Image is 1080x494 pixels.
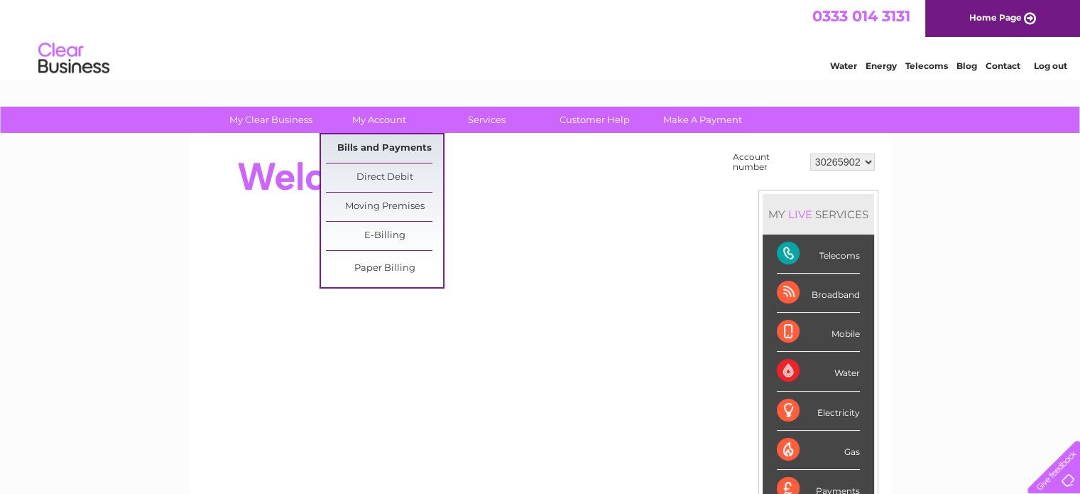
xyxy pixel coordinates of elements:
a: E-Billing [326,222,443,250]
div: Electricity [777,392,860,431]
a: Paper Billing [326,254,443,283]
a: Log out [1033,60,1067,71]
a: 0333 014 3131 [812,7,910,25]
div: LIVE [785,208,815,221]
a: Services [428,107,545,133]
a: Customer Help [536,107,653,133]
a: Bills and Payments [326,134,443,163]
div: Broadband [777,274,860,313]
td: Account number [729,149,807,176]
a: My Account [320,107,437,133]
a: Contact [986,60,1020,71]
a: Blog [956,60,977,71]
a: Energy [866,60,897,71]
a: Moving Premises [326,193,443,221]
a: Make A Payment [644,107,761,133]
a: My Clear Business [212,107,329,133]
a: Direct Debit [326,163,443,192]
div: Gas [777,431,860,470]
div: Mobile [777,313,860,352]
div: Telecoms [777,235,860,274]
img: logo.png [38,37,110,80]
div: Water [777,352,860,391]
div: Clear Business is a trading name of Verastar Limited (registered in [GEOGRAPHIC_DATA] No. 3667643... [205,8,876,69]
a: Water [830,60,857,71]
a: Telecoms [905,60,948,71]
div: MY SERVICES [763,194,874,235]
